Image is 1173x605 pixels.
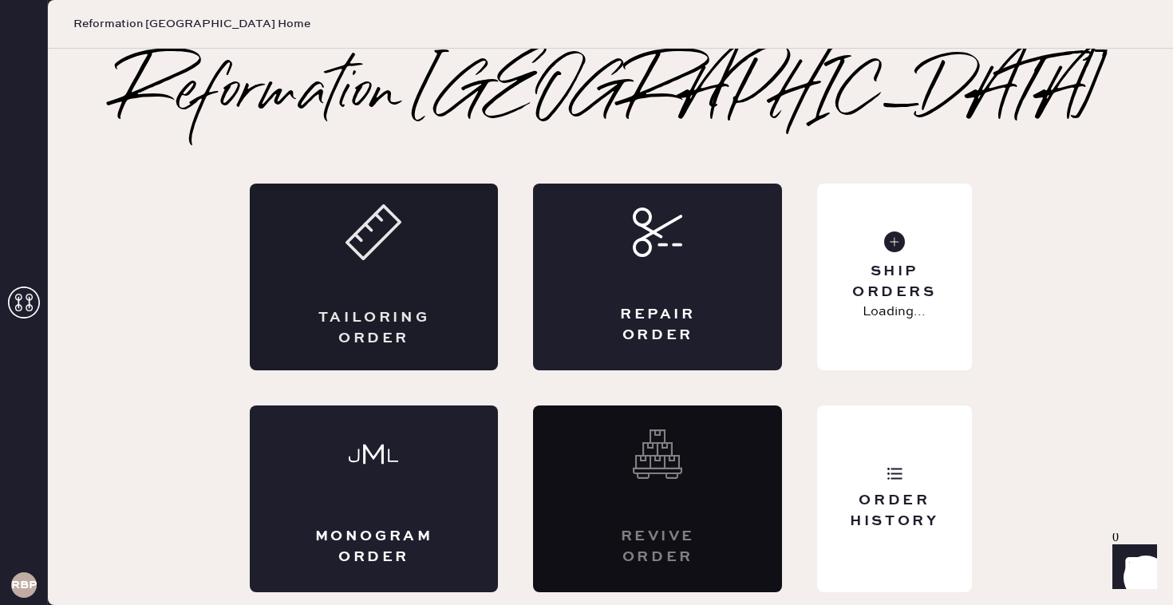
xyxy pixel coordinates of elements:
[11,579,37,591] h3: RBPA
[830,262,958,302] div: Ship Orders
[533,405,782,592] div: Interested? Contact us at care@hemster.co
[117,62,1104,126] h2: Reformation [GEOGRAPHIC_DATA]
[314,527,435,567] div: Monogram Order
[314,308,435,348] div: Tailoring Order
[1097,533,1166,602] iframe: Front Chat
[73,16,310,32] span: Reformation [GEOGRAPHIC_DATA] Home
[830,491,958,531] div: Order History
[597,527,718,567] div: Revive order
[863,302,926,322] p: Loading...
[597,305,718,345] div: Repair Order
